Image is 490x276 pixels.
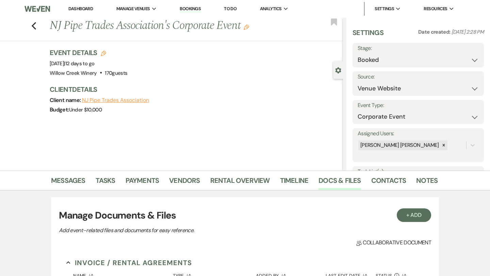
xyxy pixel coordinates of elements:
[375,5,394,12] span: Settings
[50,60,94,67] span: [DATE]
[59,226,297,235] p: Add event–related files and documents for easy reference.
[96,175,115,190] a: Tasks
[50,70,97,76] span: Willow Creek Winery
[358,44,479,53] label: Stage:
[69,106,102,113] span: Under $10,000
[397,208,431,222] button: + Add
[50,18,282,34] h1: NJ Pipe Trades Association's Corporate Event
[371,175,406,190] a: Contacts
[59,208,431,223] h3: Manage Documents & Files
[50,97,82,104] span: Client name:
[356,239,431,247] span: Collaborative document
[418,29,452,35] span: Date created:
[65,60,95,67] span: 12 days to go
[66,258,192,268] button: Invoice / Rental Agreements
[424,5,447,12] span: Resources
[416,175,438,190] a: Notes
[260,5,282,12] span: Analytics
[335,67,341,73] button: Close lead details
[358,72,479,82] label: Source:
[105,70,127,76] span: 170 guests
[68,6,93,12] a: Dashboard
[50,106,69,113] span: Budget:
[180,6,201,12] a: Bookings
[116,5,150,12] span: Manage Venues
[24,2,50,16] img: Weven Logo
[353,28,383,43] h3: Settings
[358,129,479,139] label: Assigned Users:
[358,140,440,150] div: [PERSON_NAME] [PERSON_NAME]
[51,175,85,190] a: Messages
[82,98,149,103] button: NJ Pipe Trades Association
[169,175,200,190] a: Vendors
[224,6,236,12] a: To Do
[280,175,309,190] a: Timeline
[358,101,479,110] label: Event Type:
[50,48,127,57] h3: Event Details
[318,175,361,190] a: Docs & Files
[452,29,484,35] span: [DATE] 2:28 PM
[126,175,159,190] a: Payments
[64,60,94,67] span: |
[244,24,249,30] button: Edit
[210,175,270,190] a: Rental Overview
[50,85,336,94] h3: Client Details
[358,167,479,177] label: Task List(s):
